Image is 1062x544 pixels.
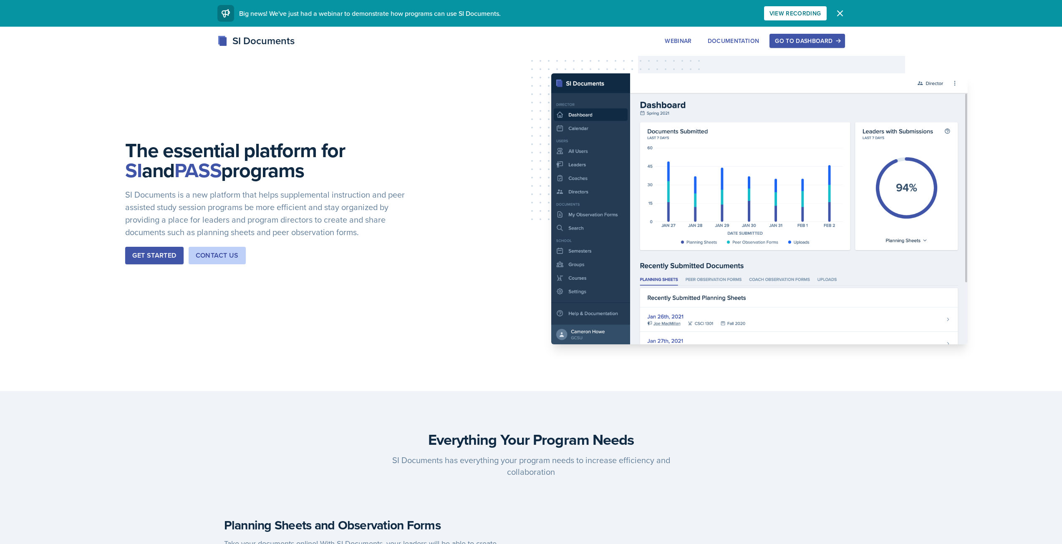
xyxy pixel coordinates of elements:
[764,6,827,20] button: View Recording
[217,33,295,48] div: SI Documents
[659,34,697,48] button: Webinar
[702,34,765,48] button: Documentation
[224,431,838,448] h3: Everything Your Program Needs
[189,247,246,264] button: Contact Us
[775,38,839,44] div: Go to Dashboard
[371,454,691,478] p: SI Documents has everything your program needs to increase efficiency and collaboration
[769,10,821,17] div: View Recording
[224,518,525,533] h4: Planning Sheets and Observation Forms
[769,34,845,48] button: Go to Dashboard
[665,38,691,44] div: Webinar
[708,38,759,44] div: Documentation
[132,251,176,261] div: Get Started
[239,9,501,18] span: Big news! We've just had a webinar to demonstrate how programs can use SI Documents.
[196,251,239,261] div: Contact Us
[125,247,183,264] button: Get Started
